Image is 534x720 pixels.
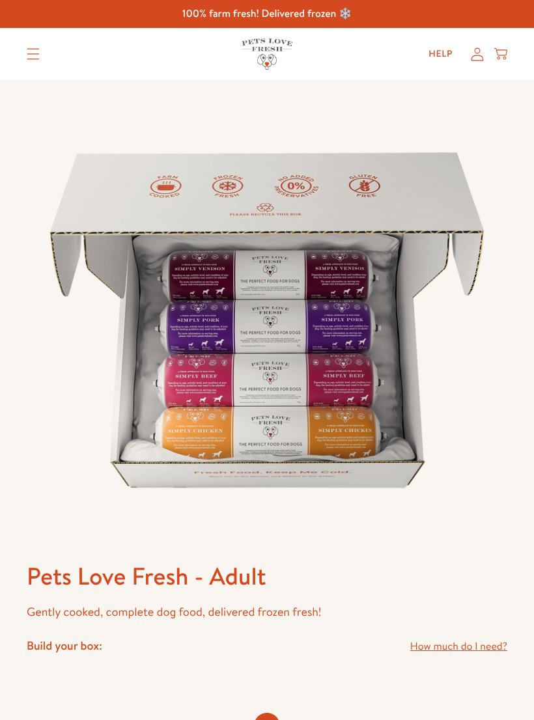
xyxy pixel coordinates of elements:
[16,38,50,70] summary: Translation missing: en.sections.header.menu
[242,38,292,69] img: Pets Love Fresh
[27,638,102,653] h4: Build your box:
[410,638,507,656] a: How much do I need?
[27,602,507,622] p: Gently cooked, complete dog food, delivered frozen fresh!
[27,80,507,561] img: Pets Love Fresh - Adult
[27,561,507,592] h1: Pets Love Fresh - Adult
[418,41,463,67] a: Help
